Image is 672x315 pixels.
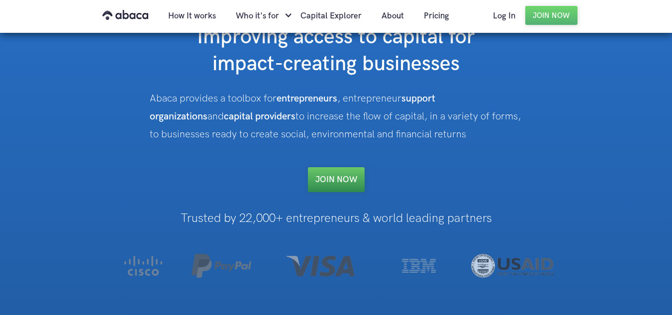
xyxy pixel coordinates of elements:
a: Join Now [525,6,577,25]
div: Abaca provides a toolbox for , entrepreneur and to increase the flow of capital, in a variety of ... [150,90,523,143]
strong: entrepreneurs [277,93,337,105]
h1: Trusted by 22,000+ entrepreneurs & world leading partners [101,212,572,225]
strong: capital providers [224,110,295,122]
h1: Improving access to capital for impact-creating businesses [137,24,535,78]
a: Join NOW [308,167,365,192]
